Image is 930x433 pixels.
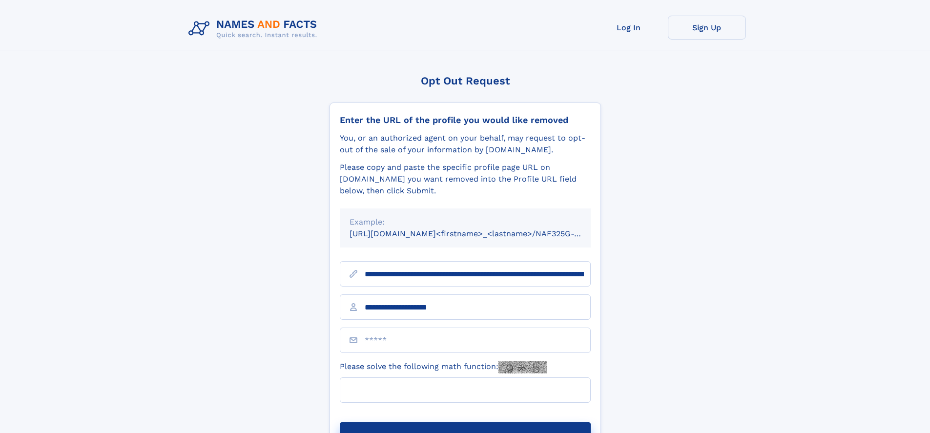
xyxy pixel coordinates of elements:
[340,132,591,156] div: You, or an authorized agent on your behalf, may request to opt-out of the sale of your informatio...
[350,216,581,228] div: Example:
[340,115,591,125] div: Enter the URL of the profile you would like removed
[590,16,668,40] a: Log In
[340,162,591,197] div: Please copy and paste the specific profile page URL on [DOMAIN_NAME] you want removed into the Pr...
[340,361,547,373] label: Please solve the following math function:
[330,75,601,87] div: Opt Out Request
[185,16,325,42] img: Logo Names and Facts
[668,16,746,40] a: Sign Up
[350,229,609,238] small: [URL][DOMAIN_NAME]<firstname>_<lastname>/NAF325G-xxxxxxxx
